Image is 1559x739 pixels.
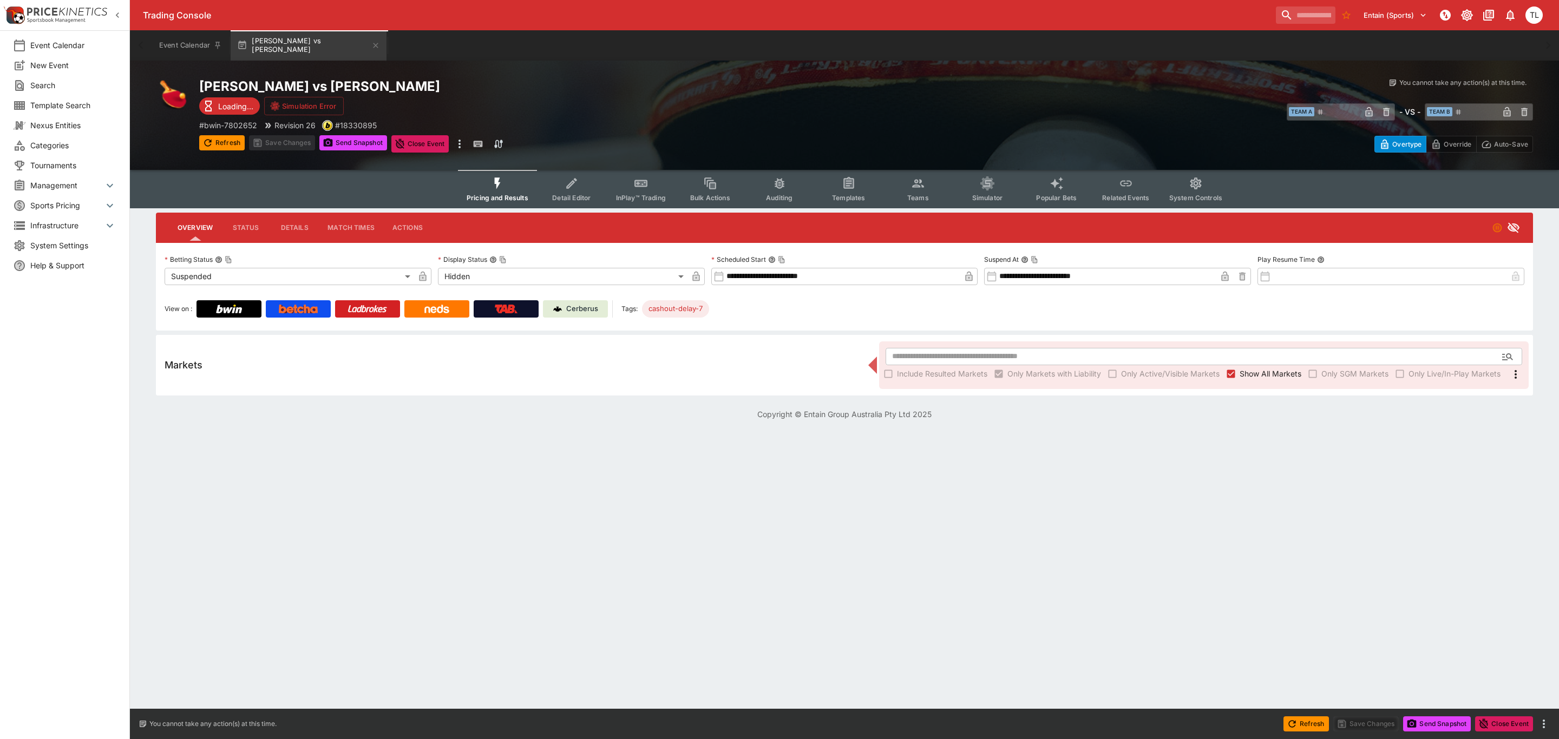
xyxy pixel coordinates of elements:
[1427,107,1452,116] span: Team B
[1031,256,1038,263] button: Copy To Clipboard
[1457,5,1477,25] button: Toggle light/dark mode
[438,268,687,285] div: Hidden
[566,303,598,314] p: Cerberus
[1522,3,1546,27] button: Trent Lewis
[30,80,116,91] span: Search
[984,255,1019,264] p: Suspend At
[231,30,387,61] button: [PERSON_NAME] vs [PERSON_NAME]
[1289,107,1314,116] span: Team A
[169,215,221,241] button: Overview
[1399,106,1420,117] h6: - VS -
[642,303,709,314] span: cashout-delay-7
[438,255,487,264] p: Display Status
[897,368,987,379] span: Include Resulted Markets
[621,300,638,318] label: Tags:
[766,194,792,202] span: Auditing
[30,60,116,71] span: New Event
[165,359,202,371] h5: Markets
[1498,347,1517,366] button: Open
[1321,368,1388,379] span: Only SGM Markets
[391,135,449,153] button: Close Event
[553,305,562,313] img: Cerberus
[1102,194,1149,202] span: Related Events
[1357,6,1433,24] button: Select Tenant
[499,256,507,263] button: Copy To Clipboard
[690,194,730,202] span: Bulk Actions
[1399,78,1527,88] p: You cannot take any action(s) at this time.
[453,135,466,153] button: more
[30,39,116,51] span: Event Calendar
[1475,716,1533,731] button: Close Event
[323,121,332,130] img: bwin.png
[322,120,333,131] div: bwin
[3,4,25,26] img: PriceKinetics Logo
[264,97,344,115] button: Simulation Error
[274,120,316,131] p: Revision 26
[165,300,192,318] label: View on :
[832,194,865,202] span: Templates
[165,255,213,264] p: Betting Status
[165,268,414,285] div: Suspended
[149,719,277,729] p: You cannot take any action(s) at this time.
[1509,368,1522,381] svg: More
[221,215,270,241] button: Status
[30,180,103,191] span: Management
[1409,368,1501,379] span: Only Live/In-Play Markets
[1501,5,1520,25] button: Notifications
[27,8,107,16] img: PriceKinetics
[279,305,318,313] img: Betcha
[199,78,866,95] h2: Copy To Clipboard
[30,220,103,231] span: Infrastructure
[1492,222,1503,233] svg: Suspended
[1476,136,1533,153] button: Auto-Save
[30,160,116,171] span: Tournaments
[27,18,86,23] img: Sportsbook Management
[199,135,245,150] button: Refresh
[1403,716,1471,731] button: Send Snapshot
[1036,194,1077,202] span: Popular Bets
[1525,6,1543,24] div: Trent Lewis
[348,305,387,313] img: Ladbrokes
[972,194,1003,202] span: Simulator
[215,256,222,263] button: Betting StatusCopy To Clipboard
[30,260,116,271] span: Help & Support
[1121,368,1220,379] span: Only Active/Visible Markets
[1392,138,1422,150] p: Overtype
[1444,138,1471,150] p: Override
[30,140,116,151] span: Categories
[1507,221,1520,234] svg: Hidden
[1374,136,1426,153] button: Overtype
[30,100,116,111] span: Template Search
[552,194,591,202] span: Detail Editor
[383,215,432,241] button: Actions
[199,120,257,131] p: Copy To Clipboard
[1240,368,1301,379] span: Show All Markets
[495,305,518,313] img: TabNZ
[1317,256,1325,263] button: Play Resume Time
[467,194,528,202] span: Pricing and Results
[156,78,191,113] img: table_tennis.png
[424,305,449,313] img: Neds
[335,120,377,131] p: Copy To Clipboard
[153,30,228,61] button: Event Calendar
[30,240,116,251] span: System Settings
[768,256,776,263] button: Scheduled StartCopy To Clipboard
[1276,6,1335,24] input: search
[907,194,929,202] span: Teams
[30,120,116,131] span: Nexus Entities
[319,215,383,241] button: Match Times
[543,300,608,318] a: Cerberus
[1283,716,1329,731] button: Refresh
[711,255,766,264] p: Scheduled Start
[1338,6,1355,24] button: No Bookmarks
[1426,136,1476,153] button: Override
[1257,255,1315,264] p: Play Resume Time
[1007,368,1101,379] span: Only Markets with Liability
[218,101,253,112] p: Loading...
[489,256,497,263] button: Display StatusCopy To Clipboard
[143,10,1272,21] div: Trading Console
[1494,138,1528,150] p: Auto-Save
[616,194,666,202] span: InPlay™ Trading
[1537,717,1550,730] button: more
[225,256,232,263] button: Copy To Clipboard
